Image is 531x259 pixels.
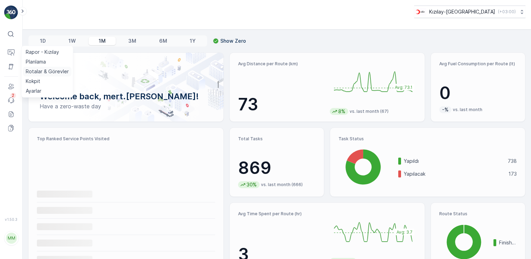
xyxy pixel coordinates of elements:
p: 869 [238,158,316,178]
p: 6M [159,37,167,44]
p: Avg Fuel Consumption per Route (lt) [439,61,517,67]
p: Total Tasks [238,136,316,142]
p: 1D [40,37,46,44]
img: logo [4,6,18,19]
p: 30% [246,181,258,188]
p: vs. last month (666) [261,182,303,187]
span: v 1.50.3 [4,217,18,222]
p: 8% [337,108,346,115]
img: k%C4%B1z%C4%B1lay_D5CCths.png [414,8,426,16]
p: 173 [508,170,517,177]
button: Kızılay-[GEOGRAPHIC_DATA](+03:00) [414,6,525,18]
p: Kızılay-[GEOGRAPHIC_DATA] [429,8,495,15]
p: 738 [508,158,517,165]
p: -% [441,106,449,113]
p: Avg Distance per Route (km) [238,61,324,67]
a: 2 [4,93,18,107]
p: 1M [99,37,106,44]
p: Yapıldı [404,158,503,165]
p: Route Status [439,211,517,217]
div: MM [6,233,17,244]
button: MM [4,223,18,253]
p: Top Ranked Service Points Visited [37,136,215,142]
p: Have a zero-waste day [40,102,212,110]
p: Avg Time Spent per Route (hr) [238,211,324,217]
p: Task Status [338,136,517,142]
p: 1Y [190,37,196,44]
p: 2 [12,93,15,98]
p: 73 [238,94,324,115]
p: 0 [439,83,517,103]
p: Yapılacak [404,170,504,177]
p: Welcome back, mert.[PERSON_NAME]! [40,91,212,102]
p: 1W [68,37,76,44]
p: vs. last month [453,107,482,112]
p: Show Zero [220,37,246,44]
p: Finished [499,239,517,246]
p: ( +03:00 ) [498,9,516,15]
p: 3M [128,37,136,44]
p: vs. last month (67) [350,109,389,114]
